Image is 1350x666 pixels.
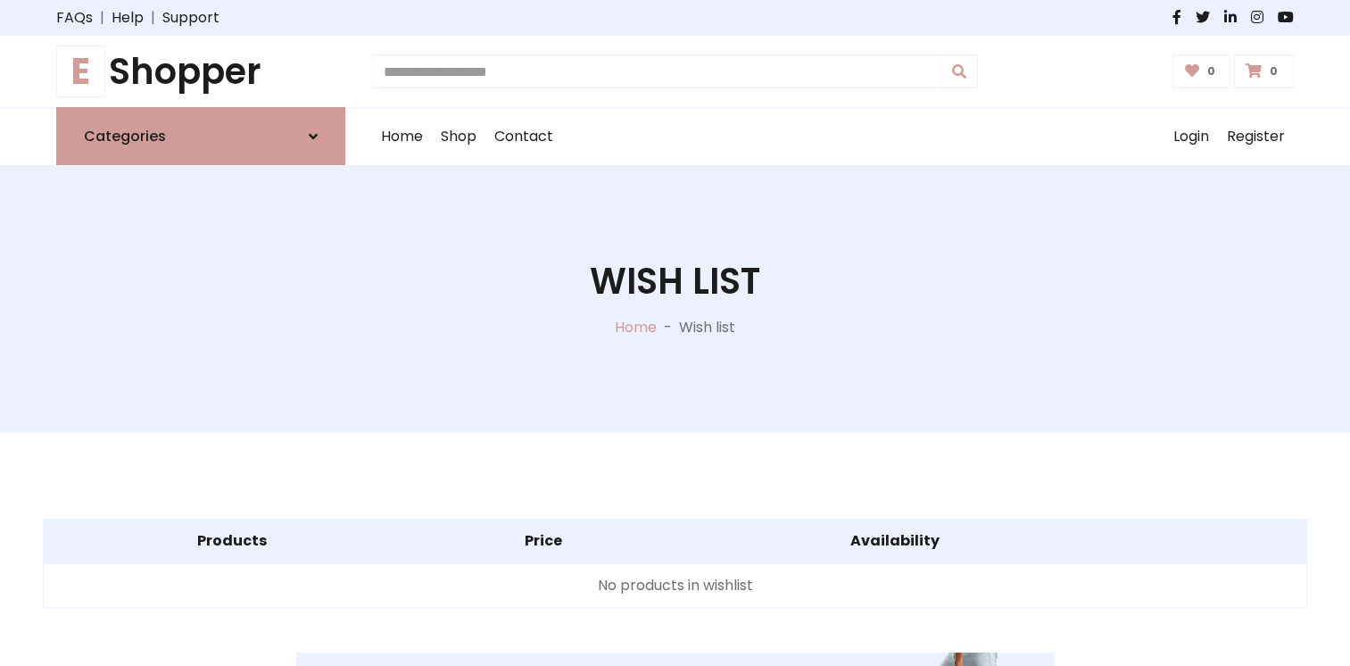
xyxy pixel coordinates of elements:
p: - [657,317,679,338]
span: | [144,7,162,29]
h1: Shopper [56,50,345,93]
a: Help [112,7,144,29]
a: Home [615,317,657,337]
span: 0 [1265,63,1282,79]
span: | [93,7,112,29]
h1: Wish list [590,260,760,303]
a: Login [1164,108,1218,165]
a: Categories [56,107,345,165]
td: No products in wishlist [44,563,1307,608]
a: EShopper [56,50,345,93]
a: 0 [1234,54,1294,88]
th: Price [420,520,666,564]
span: E [56,46,105,97]
a: 0 [1173,54,1231,88]
a: Shop [432,108,485,165]
a: FAQs [56,7,93,29]
span: 0 [1203,63,1220,79]
th: Products [44,520,421,564]
a: Contact [485,108,562,165]
a: Support [162,7,219,29]
h6: Categories [84,128,166,145]
a: Register [1218,108,1294,165]
th: Availability [666,520,1123,564]
a: Home [372,108,432,165]
p: Wish list [679,317,735,338]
